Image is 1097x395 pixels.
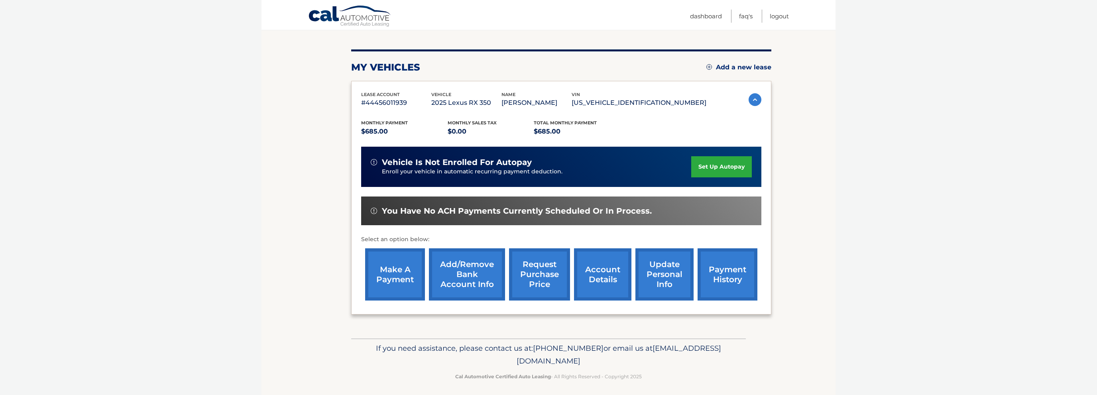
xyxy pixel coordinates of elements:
p: Select an option below: [361,235,761,244]
a: Add/Remove bank account info [429,248,505,301]
a: make a payment [365,248,425,301]
img: alert-white.svg [371,159,377,165]
span: [PHONE_NUMBER] [533,344,604,353]
p: 2025 Lexus RX 350 [431,97,501,108]
p: $685.00 [534,126,620,137]
img: alert-white.svg [371,208,377,214]
a: Logout [770,10,789,23]
p: If you need assistance, please contact us at: or email us at [356,342,741,367]
span: Total Monthly Payment [534,120,597,126]
span: [EMAIL_ADDRESS][DOMAIN_NAME] [517,344,721,366]
a: account details [574,248,631,301]
strong: Cal Automotive Certified Auto Leasing [455,373,551,379]
a: request purchase price [509,248,570,301]
a: payment history [698,248,757,301]
span: vehicle [431,92,451,97]
a: Dashboard [690,10,722,23]
img: add.svg [706,64,712,70]
h2: my vehicles [351,61,420,73]
img: accordion-active.svg [749,93,761,106]
p: #44456011939 [361,97,431,108]
span: lease account [361,92,400,97]
p: $0.00 [448,126,534,137]
a: FAQ's [739,10,753,23]
span: vehicle is not enrolled for autopay [382,157,532,167]
p: Enroll your vehicle in automatic recurring payment deduction. [382,167,691,176]
p: [US_VEHICLE_IDENTIFICATION_NUMBER] [572,97,706,108]
p: [PERSON_NAME] [501,97,572,108]
a: Cal Automotive [308,5,392,28]
span: name [501,92,515,97]
a: set up autopay [691,156,752,177]
span: You have no ACH payments currently scheduled or in process. [382,206,652,216]
span: Monthly sales Tax [448,120,497,126]
a: Add a new lease [706,63,771,71]
span: vin [572,92,580,97]
span: Monthly Payment [361,120,408,126]
p: $685.00 [361,126,448,137]
p: - All Rights Reserved - Copyright 2025 [356,372,741,381]
a: update personal info [635,248,694,301]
